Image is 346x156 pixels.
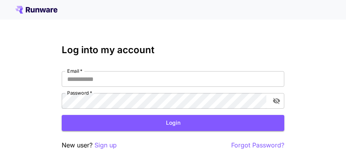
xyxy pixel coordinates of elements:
button: Login [62,115,284,131]
button: toggle password visibility [269,94,284,108]
p: New user? [62,140,117,150]
h3: Log into my account [62,45,284,56]
button: Sign up [95,140,117,150]
button: Forgot Password? [231,140,284,150]
label: Password [67,90,92,96]
label: Email [67,68,82,74]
